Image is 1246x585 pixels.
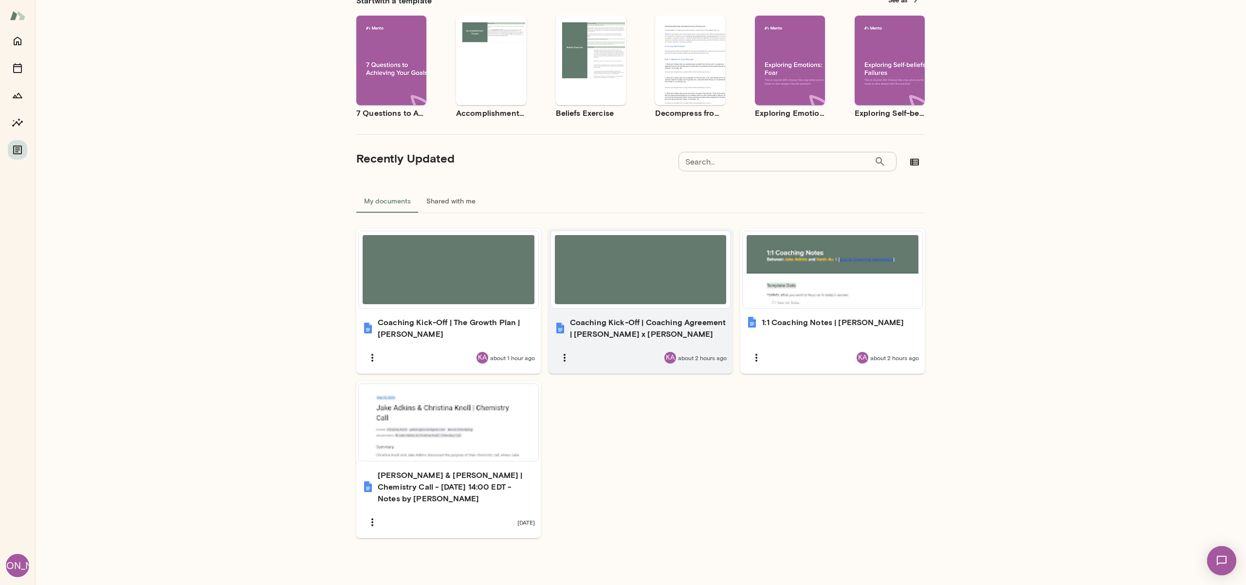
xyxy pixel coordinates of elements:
[378,469,535,504] h6: [PERSON_NAME] & [PERSON_NAME] | Chemistry Call - [DATE] 14:00 EDT - Notes by [PERSON_NAME]
[490,354,535,362] span: about 1 hour ago
[10,6,25,25] img: Mento
[655,107,725,119] h6: Decompress from a Job
[857,352,868,364] div: KA
[870,354,919,362] span: about 2 hours ago
[8,31,27,51] button: Home
[8,113,27,132] button: Insights
[356,189,925,213] div: documents tabs
[356,107,426,119] h6: 7 Questions to Achieving Your Goals
[8,58,27,78] button: Sessions
[456,107,526,119] h6: Accomplishment Tracker
[678,354,727,362] span: about 2 hours ago
[6,554,29,577] div: [PERSON_NAME]
[8,86,27,105] button: Growth Plan
[762,316,904,328] h6: 1:1 Coaching Notes | [PERSON_NAME]
[855,107,925,119] h6: Exploring Self-beliefs: Failures
[755,107,825,119] h6: Exploring Emotions: Fear
[378,316,535,340] h6: Coaching Kick-Off | The Growth Plan | [PERSON_NAME]
[570,316,727,340] h6: Coaching Kick-Off | Coaching Agreement | [PERSON_NAME] x [PERSON_NAME]
[362,322,374,334] img: Coaching Kick-Off | The Growth Plan | Jake Adkins
[554,322,566,334] img: Coaching Kick-Off | Coaching Agreement | Jake Adkins x Kevin Au
[476,352,488,364] div: KA
[356,150,455,166] h5: Recently Updated
[8,140,27,160] button: Documents
[664,352,676,364] div: KA
[419,189,483,213] button: Shared with me
[356,189,419,213] button: My documents
[556,107,626,119] h6: Beliefs Exercise
[517,518,535,526] span: [DATE]
[362,481,374,493] img: Jake Adkins & Christina Knoll | Chemistry Call - 2025/09/22 14:00 EDT - Notes by Gemini
[746,316,758,328] img: 1:1 Coaching Notes | Jake Adkins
